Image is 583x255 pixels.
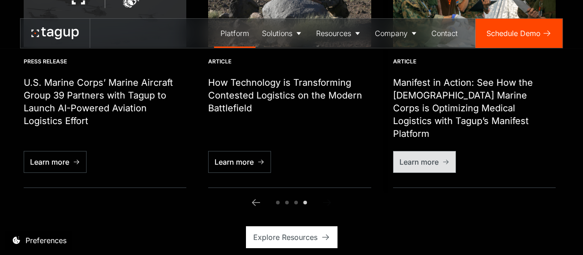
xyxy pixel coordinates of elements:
[208,76,371,114] h1: How Technology is Transforming Contested Logistics on the Modern Battlefield
[215,156,254,167] div: Learn more
[476,19,563,48] a: Schedule Demo
[208,151,271,173] a: Learn more
[26,235,66,246] div: Preferences
[393,58,556,66] div: Article
[303,201,307,204] span: Go to slide 4
[262,28,292,39] div: Solutions
[486,28,541,39] div: Schedule Demo
[375,28,408,39] div: Company
[24,76,186,127] h1: U.S. Marine Corps’ Marine Aircraft Group 39 Partners with Tagup to Launch AI-Powered Aviation Log...
[256,19,310,48] a: Solutions
[256,203,256,203] div: Previous Slide
[327,203,327,203] div: Next Slide
[30,156,69,167] div: Learn more
[214,19,256,48] a: Platform
[220,28,249,39] div: Platform
[208,58,371,66] div: Article
[431,28,458,39] div: Contact
[318,193,336,212] a: Next slide
[276,201,280,204] span: Go to slide 1
[399,156,439,167] div: Learn more
[253,232,317,243] div: Explore Resources
[246,226,338,248] a: Explore Resources
[294,201,298,204] span: Go to slide 3
[316,28,351,39] div: Resources
[285,201,289,204] span: Go to slide 2
[368,19,425,48] a: Company
[393,76,556,140] h1: Manifest in Action: See How the [DEMOGRAPHIC_DATA] Marine Corps is Optimizing Medical Logistics w...
[425,19,464,48] a: Contact
[247,193,265,212] a: Previous slide
[24,58,186,66] div: Press Release
[24,151,87,173] a: Learn more
[393,151,456,173] a: Learn more
[310,19,368,48] a: Resources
